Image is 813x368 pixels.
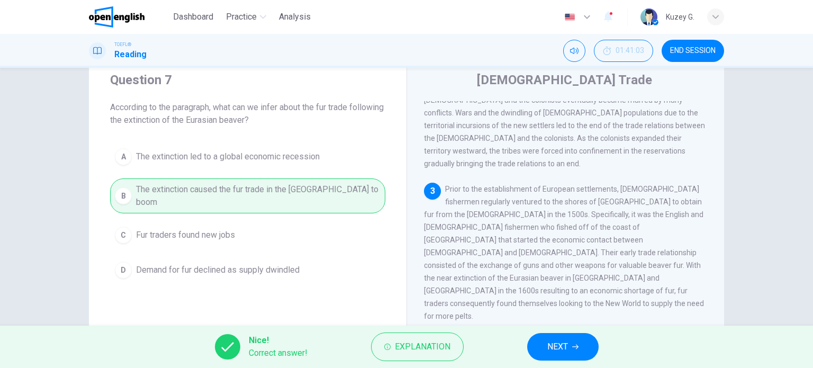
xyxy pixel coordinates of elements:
[110,101,385,127] span: According to the paragraph, what can we infer about the fur trade following the extinction of the...
[662,40,724,62] button: END SESSION
[477,71,652,88] h4: [DEMOGRAPHIC_DATA] Trade
[563,13,576,21] img: en
[395,339,450,354] span: Explanation
[249,334,308,347] span: Nice!
[547,339,568,354] span: NEXT
[424,185,704,320] span: Prior to the establishment of European settlements, [DEMOGRAPHIC_DATA] fishermen regularly ventur...
[640,8,657,25] img: Profile picture
[110,71,385,88] h4: Question 7
[169,7,218,26] button: Dashboard
[114,48,147,61] h1: Reading
[424,183,441,200] div: 3
[563,40,585,62] div: Mute
[173,11,213,23] span: Dashboard
[114,41,131,48] span: TOEFL®
[89,6,144,28] img: OpenEnglish logo
[527,333,599,361] button: NEXT
[371,333,464,361] button: Explanation
[279,11,311,23] span: Analysis
[275,7,315,26] button: Analysis
[89,6,169,28] a: OpenEnglish logo
[616,47,644,55] span: 01:41:03
[594,40,653,62] button: 01:41:03
[222,7,270,26] button: Practice
[594,40,653,62] div: Hide
[666,11,694,23] div: Kuzey G.
[670,47,716,55] span: END SESSION
[249,347,308,360] span: Correct answer!
[226,11,257,23] span: Practice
